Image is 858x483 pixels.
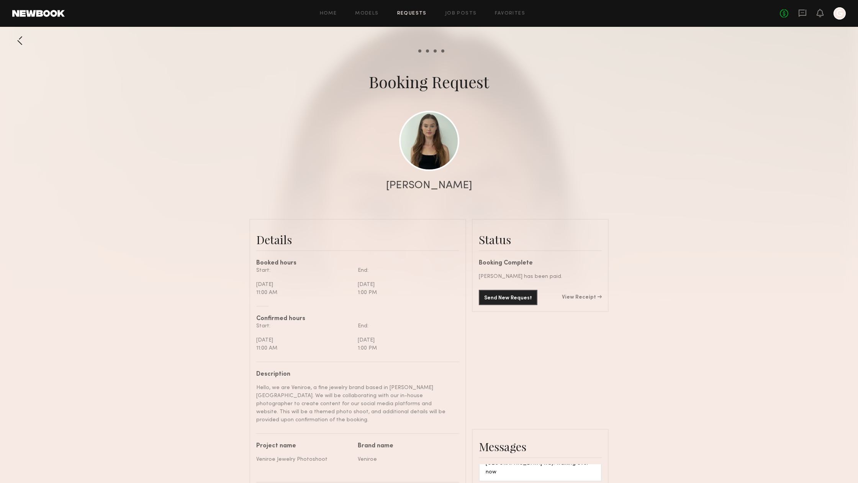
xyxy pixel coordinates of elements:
div: Hello, we are Veniroe, a fine jewelry brand based in [PERSON_NAME][GEOGRAPHIC_DATA]. We will be c... [256,384,454,424]
div: 1:00 PM [358,344,454,352]
div: [PERSON_NAME] [386,180,472,191]
a: Favorites [495,11,525,16]
div: Booking Complete [479,260,602,266]
a: Models [355,11,378,16]
div: Veniroe [358,455,454,463]
div: Status [479,232,602,247]
a: View Receipt [562,295,602,300]
div: 1:00 PM [358,289,454,297]
div: Messages [479,439,602,454]
div: Start: [256,266,352,274]
div: [PERSON_NAME] has been paid. [479,273,602,281]
div: End: [358,266,454,274]
a: Home [320,11,337,16]
div: 11:00 AM [256,344,352,352]
div: [DATE] [256,336,352,344]
div: Project name [256,443,352,449]
div: [DATE] [256,281,352,289]
div: Booked hours [256,260,459,266]
div: Veniroe Jewelry Photoshoot [256,455,352,463]
button: Send New Request [479,290,537,305]
div: End: [358,322,454,330]
div: Booking Request [369,71,489,92]
div: [DATE] [358,281,454,289]
div: Confirmed hours [256,316,459,322]
div: Brand name [358,443,454,449]
a: Requests [397,11,427,16]
div: Details [256,232,459,247]
div: [DATE] [358,336,454,344]
div: Start: [256,322,352,330]
a: G [833,7,846,20]
a: Job Posts [445,11,477,16]
div: 11:00 AM [256,289,352,297]
div: Description [256,371,454,378]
